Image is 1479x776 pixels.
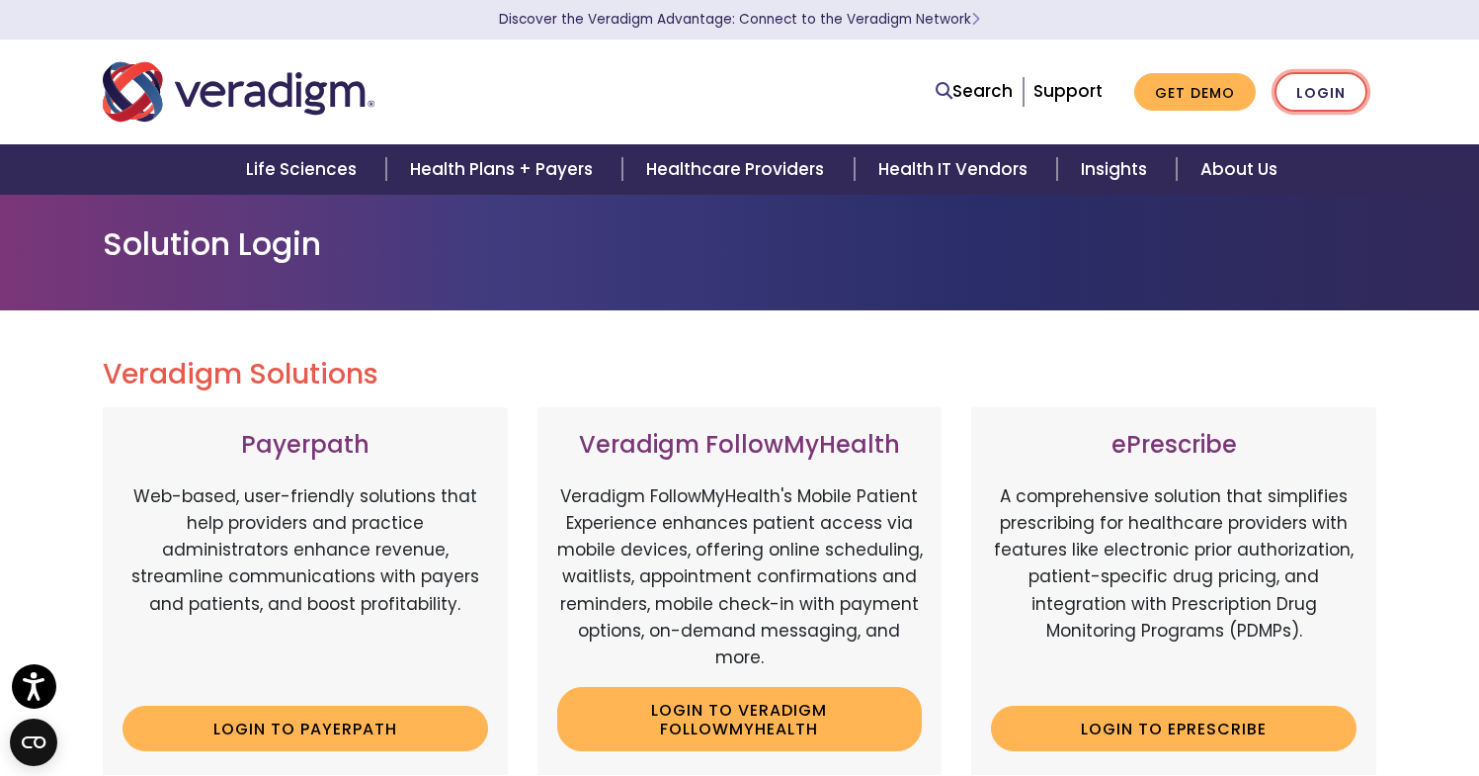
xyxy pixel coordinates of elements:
[103,59,374,125] img: Veradigm logo
[936,78,1013,105] a: Search
[1057,144,1177,195] a: Insights
[1033,79,1103,103] a: Support
[991,431,1356,460] h3: ePrescribe
[1177,144,1301,195] a: About Us
[499,10,980,29] a: Discover the Veradigm Advantage: Connect to the Veradigm NetworkLearn More
[557,431,923,460] h3: Veradigm FollowMyHealth
[123,431,488,460] h3: Payerpath
[971,10,980,29] span: Learn More
[622,144,854,195] a: Healthcare Providers
[1134,73,1256,112] a: Get Demo
[123,706,488,751] a: Login to Payerpath
[123,483,488,691] p: Web-based, user-friendly solutions that help providers and practice administrators enhance revenu...
[386,144,622,195] a: Health Plans + Payers
[991,706,1356,751] a: Login to ePrescribe
[991,483,1356,691] p: A comprehensive solution that simplifies prescribing for healthcare providers with features like ...
[222,144,386,195] a: Life Sciences
[855,144,1057,195] a: Health IT Vendors
[10,719,57,766] button: Open CMP widget
[103,225,1377,263] h1: Solution Login
[1274,72,1367,113] a: Login
[557,483,923,671] p: Veradigm FollowMyHealth's Mobile Patient Experience enhances patient access via mobile devices, o...
[557,687,923,751] a: Login to Veradigm FollowMyHealth
[103,358,1377,391] h2: Veradigm Solutions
